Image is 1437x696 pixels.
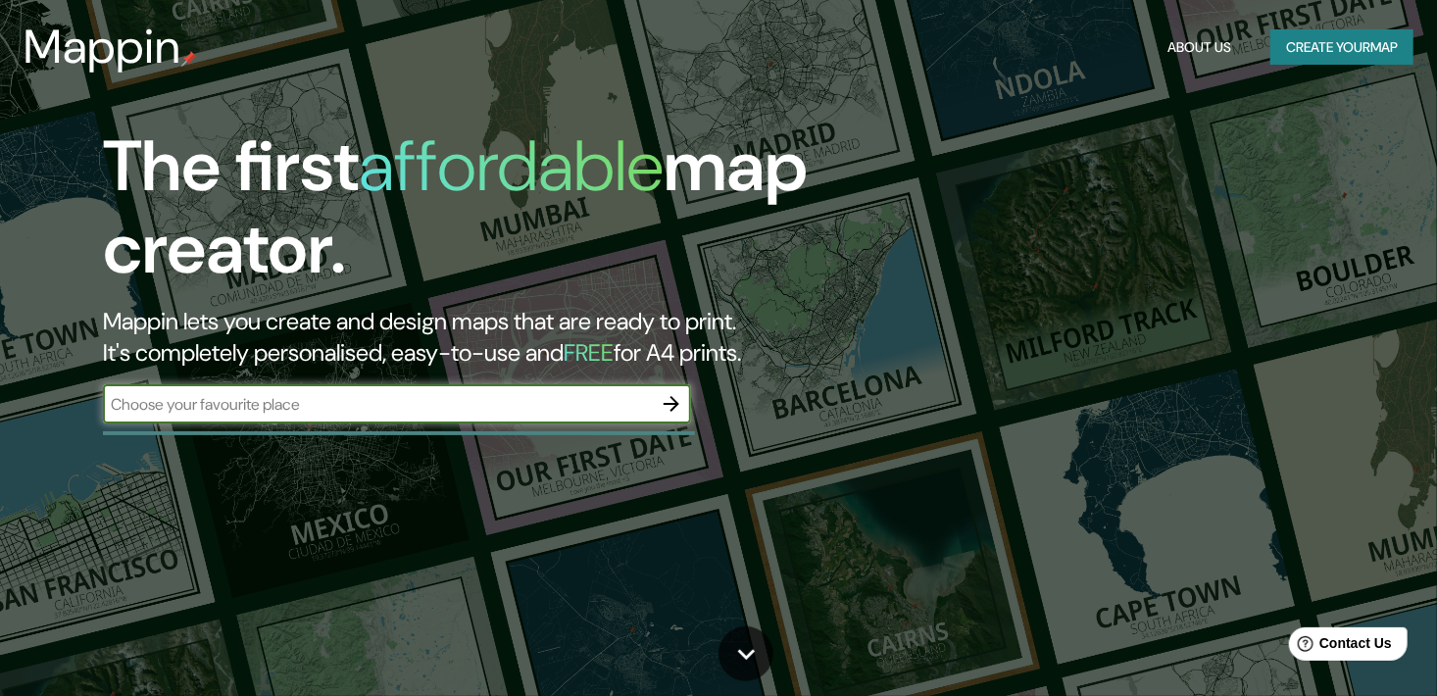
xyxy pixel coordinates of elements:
h1: affordable [359,121,664,212]
h5: FREE [564,337,614,368]
iframe: Help widget launcher [1263,620,1415,674]
input: Choose your favourite place [103,393,652,416]
img: mappin-pin [181,51,197,67]
button: About Us [1160,29,1239,66]
h3: Mappin [24,20,181,75]
h2: Mappin lets you create and design maps that are ready to print. It's completely personalised, eas... [103,306,821,369]
button: Create yourmap [1270,29,1413,66]
h1: The first map creator. [103,125,821,306]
